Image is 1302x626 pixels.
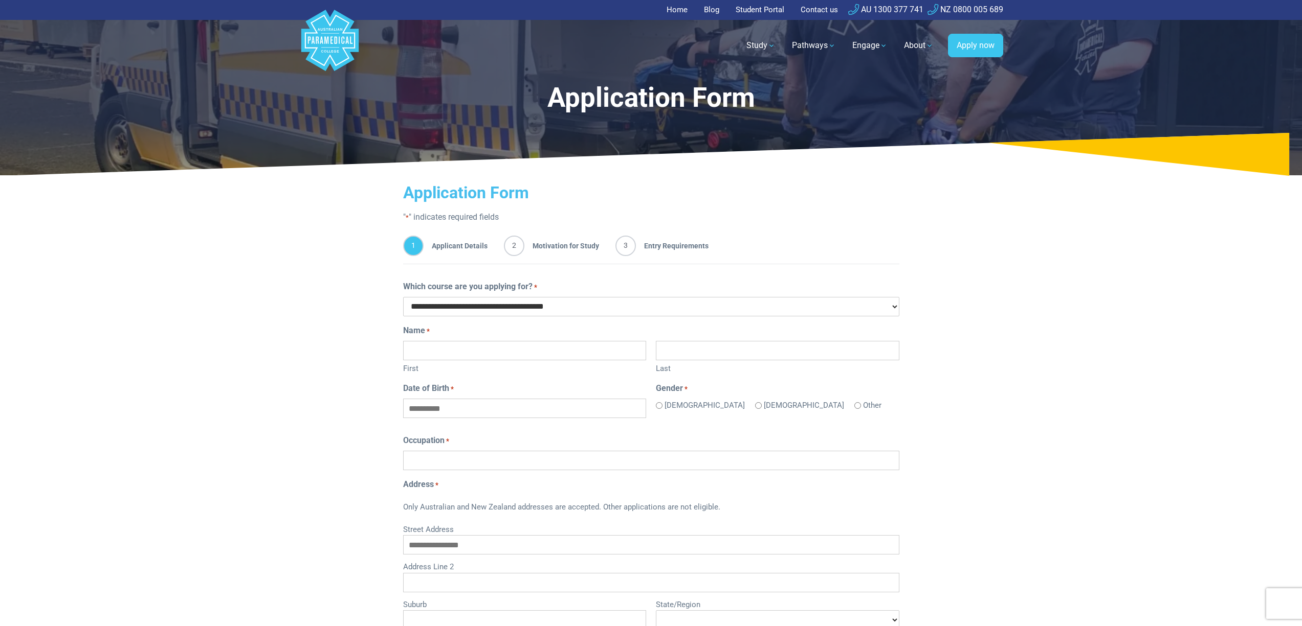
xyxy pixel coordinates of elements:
label: Which course are you applying for? [403,281,537,293]
label: Date of Birth [403,382,454,395]
a: NZ 0800 005 689 [928,5,1003,14]
label: Suburb [403,596,646,611]
label: Occupation [403,434,449,447]
legend: Name [403,324,899,337]
a: AU 1300 377 741 [848,5,923,14]
a: Study [740,31,782,60]
h1: Application Form [387,82,915,114]
a: Pathways [786,31,842,60]
a: About [898,31,940,60]
a: Engage [846,31,894,60]
a: Australian Paramedical College [299,20,361,72]
legend: Gender [656,382,899,395]
label: Last [656,360,899,375]
span: 3 [615,236,636,256]
span: Entry Requirements [636,236,709,256]
label: Other [863,400,881,411]
span: Motivation for Study [524,236,599,256]
label: State/Region [656,596,899,611]
label: Street Address [403,521,899,536]
label: Address Line 2 [403,559,899,573]
label: [DEMOGRAPHIC_DATA] [665,400,745,411]
p: " " indicates required fields [403,211,899,223]
label: First [403,360,646,375]
a: Apply now [948,34,1003,57]
span: 1 [403,236,424,256]
legend: Address [403,478,899,491]
h2: Application Form [403,183,899,202]
span: 2 [504,236,524,256]
span: Applicant Details [424,236,488,256]
label: [DEMOGRAPHIC_DATA] [764,400,844,411]
div: Only Australian and New Zealand addresses are accepted. Other applications are not eligible. [403,495,899,521]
